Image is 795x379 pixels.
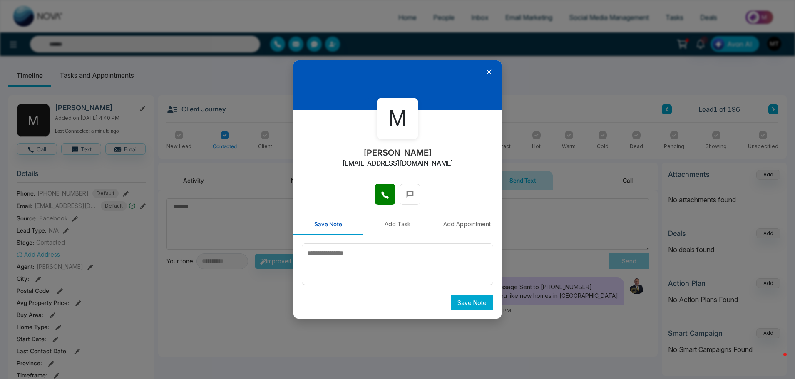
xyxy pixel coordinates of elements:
[363,213,432,235] button: Add Task
[388,103,407,134] span: M
[342,159,453,167] h2: [EMAIL_ADDRESS][DOMAIN_NAME]
[451,295,493,310] button: Save Note
[293,213,363,235] button: Save Note
[767,351,787,371] iframe: Intercom live chat
[432,213,502,235] button: Add Appointment
[363,148,432,158] h2: [PERSON_NAME]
